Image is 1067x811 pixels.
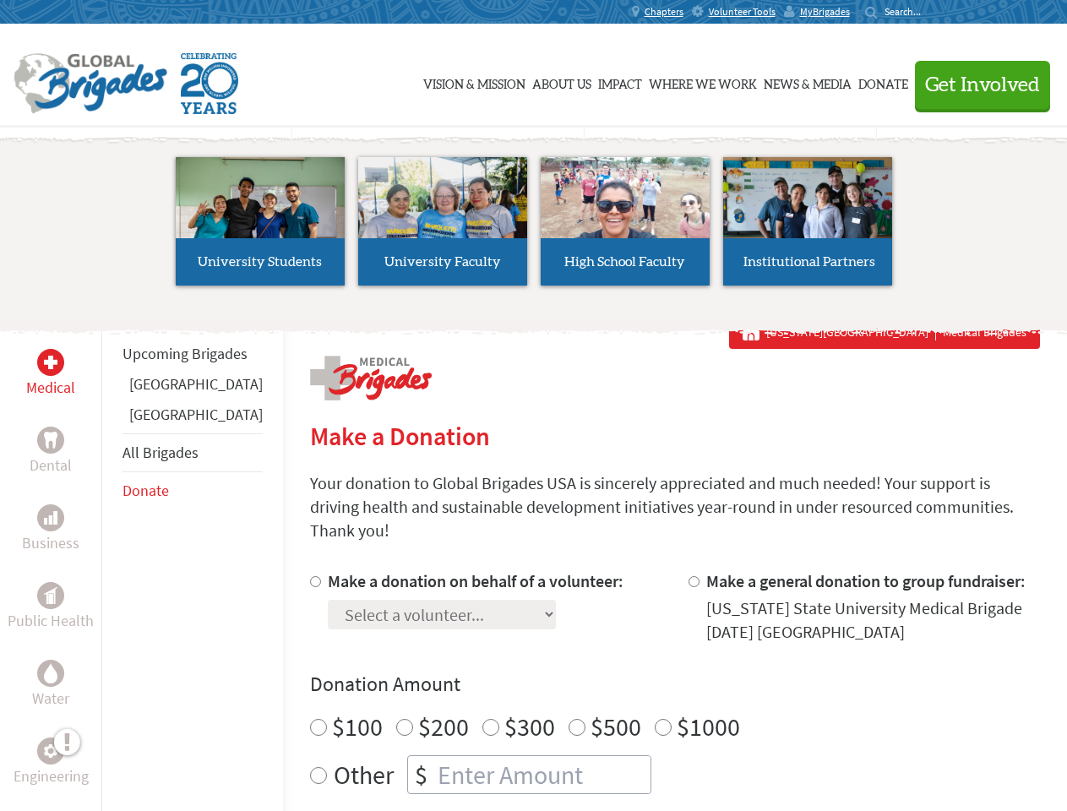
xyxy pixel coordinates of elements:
[37,660,64,687] div: Water
[310,356,432,400] img: logo-medical.png
[14,738,89,788] a: EngineeringEngineering
[310,421,1040,451] h2: Make a Donation
[915,61,1050,109] button: Get Involved
[709,5,776,19] span: Volunteer Tools
[334,755,394,794] label: Other
[418,710,469,743] label: $200
[504,710,555,743] label: $300
[328,570,623,591] label: Make a donation on behalf of a volunteer:
[122,443,199,462] a: All Brigades
[743,255,875,269] span: Institutional Partners
[384,255,501,269] span: University Faculty
[26,349,75,400] a: MedicalMedical
[44,744,57,758] img: Engineering
[32,660,69,710] a: WaterWater
[122,335,263,373] li: Upcoming Brigades
[122,472,263,509] li: Donate
[764,40,852,124] a: News & Media
[26,376,75,400] p: Medical
[122,403,263,433] li: Guatemala
[44,587,57,604] img: Public Health
[44,432,57,448] img: Dental
[198,255,322,269] span: University Students
[37,504,64,531] div: Business
[885,5,933,18] input: Search...
[532,40,591,124] a: About Us
[358,157,527,270] img: menu_brigades_submenu_2.jpg
[564,255,685,269] span: High School Faculty
[434,756,651,793] input: Enter Amount
[37,582,64,609] div: Public Health
[706,596,1040,644] div: [US_STATE] State University Medical Brigade [DATE] [GEOGRAPHIC_DATA]
[677,710,740,743] label: $1000
[8,609,94,633] p: Public Health
[129,405,263,424] a: [GEOGRAPHIC_DATA]
[14,53,167,114] img: Global Brigades Logo
[122,373,263,403] li: Ghana
[30,427,72,477] a: DentalDental
[32,687,69,710] p: Water
[22,504,79,555] a: BusinessBusiness
[408,756,434,793] div: $
[645,5,683,19] span: Chapters
[22,531,79,555] p: Business
[37,349,64,376] div: Medical
[591,710,641,743] label: $500
[181,53,238,114] img: Global Brigades Celebrating 20 Years
[723,157,892,269] img: menu_brigades_submenu_4.jpg
[423,40,525,124] a: Vision & Mission
[358,157,527,286] a: University Faculty
[649,40,757,124] a: Where We Work
[44,511,57,525] img: Business
[310,671,1040,698] h4: Donation Amount
[706,570,1026,591] label: Make a general donation to group fundraiser:
[332,710,383,743] label: $100
[310,471,1040,542] p: Your donation to Global Brigades USA is sincerely appreciated and much needed! Your support is dr...
[30,454,72,477] p: Dental
[598,40,642,124] a: Impact
[37,738,64,765] div: Engineering
[541,157,710,286] a: High School Faculty
[122,481,169,500] a: Donate
[723,157,892,286] a: Institutional Partners
[800,5,850,19] span: MyBrigades
[37,427,64,454] div: Dental
[8,582,94,633] a: Public HealthPublic Health
[129,374,263,394] a: [GEOGRAPHIC_DATA]
[541,157,710,239] img: menu_brigades_submenu_3.jpg
[122,344,248,363] a: Upcoming Brigades
[858,40,908,124] a: Donate
[14,765,89,788] p: Engineering
[176,157,345,286] a: University Students
[44,663,57,683] img: Water
[176,157,345,269] img: menu_brigades_submenu_1.jpg
[122,433,263,472] li: All Brigades
[925,75,1040,95] span: Get Involved
[44,356,57,369] img: Medical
